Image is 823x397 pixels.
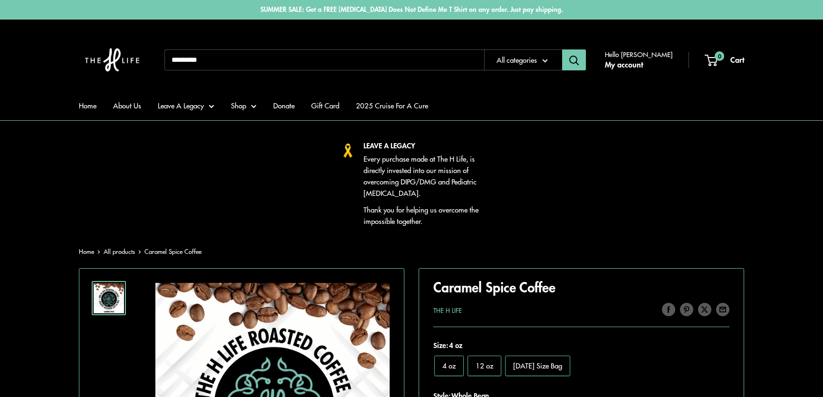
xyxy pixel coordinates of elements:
[562,49,586,70] button: Search
[94,283,124,313] img: Caramel Spice Coffee
[680,302,693,316] a: Pin on Pinterest
[79,99,96,112] a: Home
[433,306,462,315] a: The H Life
[605,48,672,60] span: Hello [PERSON_NAME]
[273,99,295,112] a: Donate
[433,339,729,352] span: Size:
[164,49,484,70] input: Search...
[706,53,744,67] a: 0 Cart
[364,140,482,151] p: LEAVE A LEGACY
[698,302,711,316] a: Tweet on Twitter
[364,153,482,199] p: Every purchase made at The H Life, is directly invested into our mission of overcoming DIPG/DMG a...
[104,247,135,256] a: All products
[79,246,201,257] nav: Breadcrumb
[364,204,482,227] p: Thank you for helping us overcome the impossible together.
[79,247,94,256] a: Home
[158,99,214,112] a: Leave A Legacy
[505,356,570,376] label: Monday Size Bag
[476,360,493,370] span: 12 oz
[144,247,201,256] span: Caramel Spice Coffee
[448,340,462,350] span: 4 oz
[356,99,428,112] a: 2025 Cruise For A Cure
[715,51,724,61] span: 0
[468,356,501,376] label: 12 oz
[433,278,729,297] h1: Caramel Spice Coffee
[605,58,643,72] a: My account
[231,99,257,112] a: Shop
[311,99,339,112] a: Gift Card
[434,356,464,376] label: 4 oz
[113,99,141,112] a: About Us
[442,360,456,370] span: 4 oz
[716,302,729,316] a: Share by email
[513,360,562,370] span: [DATE] Size Bag
[730,54,744,65] span: Cart
[79,29,145,91] img: The H Life
[662,302,675,316] a: Share on Facebook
